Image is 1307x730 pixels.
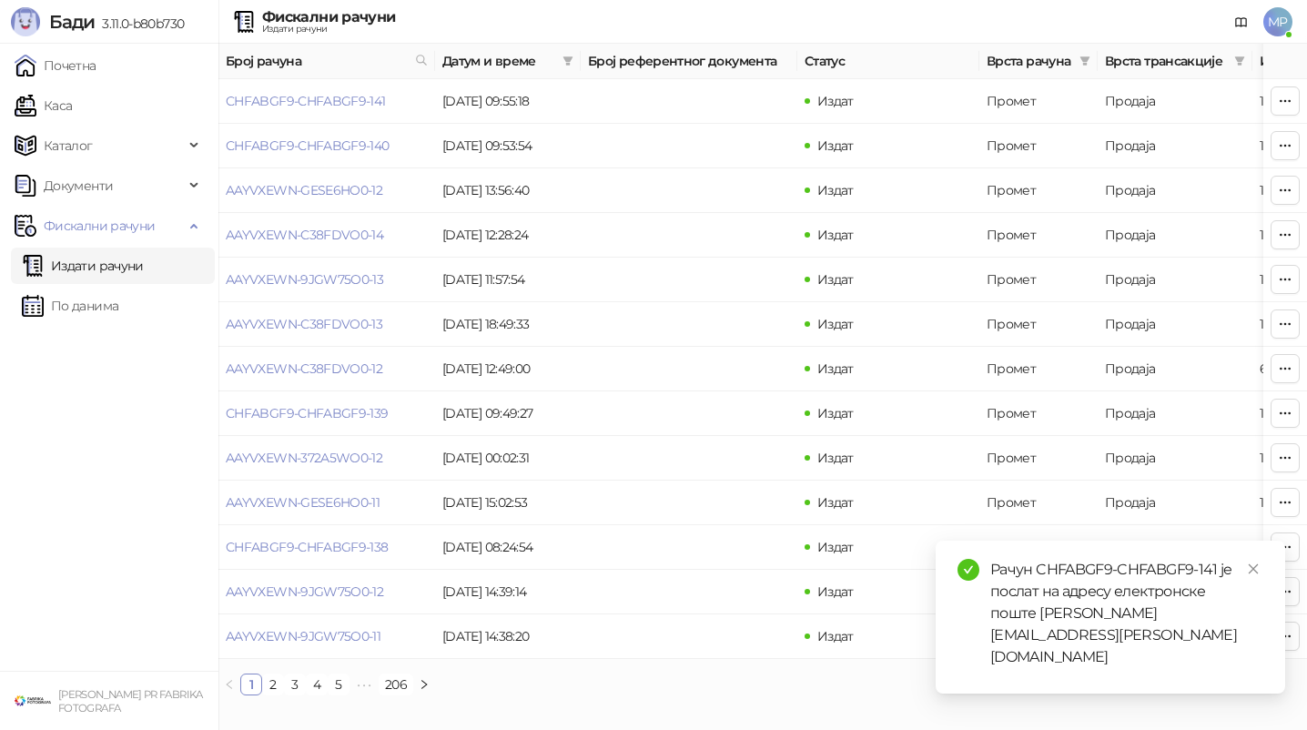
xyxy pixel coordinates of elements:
td: CHFABGF9-CHFABGF9-138 [218,525,435,570]
a: AAYVXEWN-GESE6HO0-12 [226,182,382,198]
span: Издат [817,494,854,511]
td: Продаја [1098,347,1252,391]
img: 64x64-companyLogo-38624034-993d-4b3e-9699-b297fbaf4d83.png [15,683,51,719]
a: AAYVXEWN-9JGW75O0-11 [226,628,380,644]
a: AAYVXEWN-C38FDVO0-12 [226,360,382,377]
td: Продаја [1098,391,1252,436]
span: Бади [49,11,95,33]
td: AAYVXEWN-9JGW75O0-11 [218,614,435,659]
td: [DATE] 12:49:00 [435,347,581,391]
li: 5 [328,674,350,695]
td: AAYVXEWN-C38FDVO0-13 [218,302,435,347]
td: Промет [979,347,1098,391]
td: AAYVXEWN-C38FDVO0-12 [218,347,435,391]
td: Продаја [1098,168,1252,213]
a: По данима [22,288,118,324]
a: CHFABGF9-CHFABGF9-139 [226,405,389,421]
span: filter [559,47,577,75]
span: Издат [817,316,854,332]
th: Број референтног документа [581,44,797,79]
span: Издат [817,628,854,644]
a: Каса [15,87,72,124]
td: Продаја [1098,213,1252,258]
span: Издат [817,137,854,154]
td: [DATE] 09:53:54 [435,124,581,168]
div: Издати рачуни [262,25,395,34]
a: Документација [1227,7,1256,36]
td: [DATE] 08:24:54 [435,525,581,570]
img: Logo [11,7,40,36]
span: right [419,679,430,690]
span: filter [1231,47,1249,75]
td: Промет [979,79,1098,124]
span: MP [1263,7,1292,36]
li: Следећих 5 Страна [350,674,379,695]
li: 206 [379,674,413,695]
a: Почетна [15,47,96,84]
td: Продаја [1098,79,1252,124]
span: Врста рачуна [987,51,1072,71]
td: Промет [979,168,1098,213]
a: AAYVXEWN-9JGW75O0-12 [226,583,383,600]
span: close [1247,563,1260,575]
div: Рачун CHFABGF9-CHFABGF9-141 је послат на адресу електронске поште [PERSON_NAME][EMAIL_ADDRESS][PE... [990,559,1263,668]
td: Промет [979,213,1098,258]
span: filter [1234,56,1245,66]
td: [DATE] 14:39:14 [435,570,581,614]
td: AAYVXEWN-372A5WO0-12 [218,436,435,481]
td: AAYVXEWN-GESE6HO0-11 [218,481,435,525]
td: Продаја [1098,302,1252,347]
li: 2 [262,674,284,695]
span: Каталог [44,127,93,164]
td: Продаја [1098,481,1252,525]
th: Врста трансакције [1098,44,1252,79]
a: AAYVXEWN-GESE6HO0-11 [226,494,380,511]
td: [DATE] 11:57:54 [435,258,581,302]
span: filter [562,56,573,66]
li: 4 [306,674,328,695]
a: CHFABGF9-CHFABGF9-140 [226,137,390,154]
td: [DATE] 15:02:53 [435,481,581,525]
button: left [218,674,240,695]
span: Издат [817,405,854,421]
td: AAYVXEWN-9JGW75O0-12 [218,570,435,614]
a: AAYVXEWN-C38FDVO0-13 [226,316,382,332]
td: [DATE] 09:49:27 [435,391,581,436]
span: 3.11.0-b80b730 [95,15,184,32]
a: Издати рачуни [22,248,144,284]
li: Следећа страна [413,674,435,695]
td: Промет [979,436,1098,481]
td: [DATE] 00:02:31 [435,436,581,481]
a: AAYVXEWN-9JGW75O0-13 [226,271,383,288]
li: Претходна страна [218,674,240,695]
td: Промет [979,124,1098,168]
a: CHFABGF9-CHFABGF9-138 [226,539,389,555]
a: CHFABGF9-CHFABGF9-141 [226,93,386,109]
td: [DATE] 13:56:40 [435,168,581,213]
th: Врста рачуна [979,44,1098,79]
td: Промет [979,258,1098,302]
td: [DATE] 12:28:24 [435,213,581,258]
span: ••• [350,674,379,695]
span: Документи [44,167,113,204]
a: 206 [380,674,412,695]
span: Издат [817,271,854,288]
a: 5 [329,674,349,695]
td: Продаја [1098,436,1252,481]
span: left [224,679,235,690]
button: right [413,674,435,695]
td: Продаја [1098,258,1252,302]
td: CHFABGF9-CHFABGF9-139 [218,391,435,436]
td: CHFABGF9-CHFABGF9-141 [218,79,435,124]
a: 4 [307,674,327,695]
a: 3 [285,674,305,695]
span: Датум и време [442,51,555,71]
a: 2 [263,674,283,695]
td: [DATE] 18:49:33 [435,302,581,347]
span: Број рачуна [226,51,408,71]
li: 3 [284,674,306,695]
span: Издат [817,539,854,555]
span: Издат [817,93,854,109]
td: Продаја [1098,525,1252,570]
span: Фискални рачуни [44,208,155,244]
